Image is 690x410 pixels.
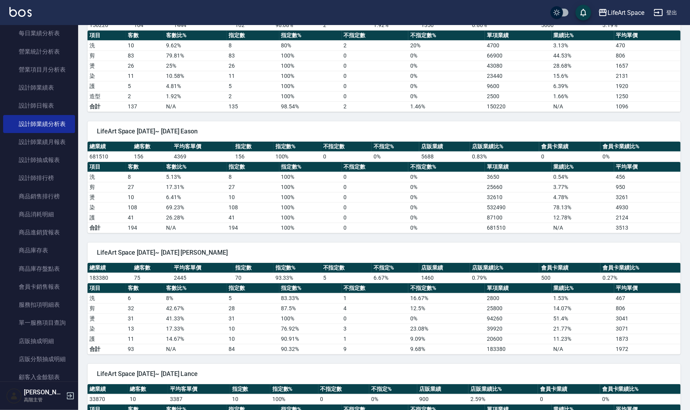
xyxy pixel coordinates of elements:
td: 0.54 % [552,172,614,182]
h5: [PERSON_NAME] [24,388,64,396]
td: 1.92 % [164,91,227,101]
td: 1096 [614,101,681,111]
td: 100 % [279,182,342,192]
td: 79.81 % [164,50,227,61]
td: 0.79 % [470,273,539,283]
td: N/A [552,223,614,233]
td: 12.5 % [408,303,485,313]
td: 1460 [419,273,470,283]
td: 1657 [614,61,681,71]
td: 燙 [88,192,126,202]
img: Person [6,388,22,404]
td: 洗 [88,293,126,303]
td: 11 [227,71,279,81]
td: N/A [164,223,227,233]
td: 98.08 % [273,20,321,30]
th: 指定數% [279,31,342,41]
td: 806 [614,50,681,61]
td: 42.67 % [164,303,227,313]
a: 設計師排行榜 [3,169,75,187]
td: 染 [88,202,126,212]
td: 6.39 % [552,81,614,91]
th: 不指定數% [408,31,485,41]
td: 470 [614,40,681,50]
th: 指定數% [273,263,321,273]
td: 2131 [614,71,681,81]
td: 0 [321,151,372,162]
td: 2 [227,91,279,101]
td: 護 [88,212,126,223]
p: 高階主管 [24,396,64,403]
td: 護 [88,334,126,344]
th: 客數 [126,162,164,172]
td: 2 [126,91,164,101]
td: 5 [126,81,164,91]
td: 0.83 % [470,151,539,162]
th: 平均單價 [614,31,681,41]
td: 11 [126,71,164,81]
td: 0% [408,223,485,233]
td: 83.33 % [279,293,342,303]
td: 100 % [279,313,342,324]
table: a dense table [88,31,681,112]
td: 1.46% [408,101,485,111]
th: 項目 [88,283,126,293]
td: 0 [342,81,408,91]
td: 5.13 % [164,172,227,182]
th: 單項業績 [485,31,551,41]
td: 2500 [485,91,551,101]
td: 6.41 % [164,192,227,202]
td: 93.33 % [273,273,321,283]
td: 156 [132,151,172,162]
td: 26 [126,61,164,71]
th: 不指定數 [342,162,408,172]
td: 10 [126,40,164,50]
td: 3513 [614,223,681,233]
td: 100 % [279,212,342,223]
td: 0 % [408,50,485,61]
td: 10 [227,334,279,344]
a: 設計師日報表 [3,97,75,115]
th: 會員卡業績比% [601,142,681,152]
td: 染 [88,324,126,334]
th: 客數 [126,31,164,41]
td: 1444 [172,20,233,30]
td: 41.33 % [164,313,227,324]
td: 51.4 % [552,313,614,324]
td: 0 [342,50,408,61]
td: 1873 [614,334,681,344]
th: 單項業績 [485,283,551,293]
th: 項目 [88,31,126,41]
td: 10.58 % [164,71,227,81]
td: 100 % [279,81,342,91]
td: 造型 [88,91,126,101]
td: 合計 [88,101,126,111]
td: 6.67 % [372,273,419,283]
td: 41 [126,212,164,223]
td: 681510 [485,223,551,233]
td: 8 [227,172,279,182]
td: 0 [342,223,408,233]
th: 不指定數 [342,283,408,293]
td: 8 [227,40,279,50]
td: 0 [342,182,408,192]
img: Logo [9,7,32,17]
td: 100 % [273,151,321,162]
td: 26 [227,61,279,71]
th: 指定數% [279,162,342,172]
td: 28 [227,303,279,313]
th: 單項業績 [485,162,551,172]
td: 100 % [279,172,342,182]
a: 商品銷售排行榜 [3,187,75,205]
td: 0 [342,91,408,101]
td: 39920 [485,324,551,334]
th: 不指定% [372,263,419,273]
td: 156 [233,151,273,162]
td: 467 [614,293,681,303]
a: 設計師抽成報表 [3,151,75,169]
td: 43080 [485,61,551,71]
a: 店販抽成明細 [3,332,75,350]
td: 102 [233,20,273,30]
td: 0 % [408,172,485,182]
th: 不指定數 [321,263,372,273]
